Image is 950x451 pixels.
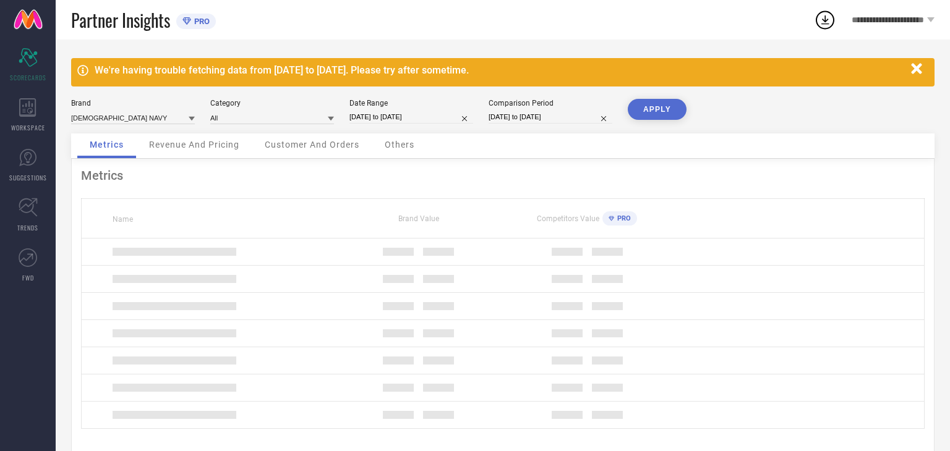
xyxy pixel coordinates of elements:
div: Date Range [349,99,473,107]
span: Name [113,215,133,224]
button: APPLY [628,99,687,120]
div: Metrics [81,168,925,183]
span: FWD [22,273,34,282]
span: Revenue And Pricing [149,140,239,150]
div: We're having trouble fetching data from [DATE] to [DATE]. Please try after sometime. [95,64,905,76]
span: Brand Value [398,214,439,223]
span: Metrics [90,140,124,150]
span: Partner Insights [71,7,170,33]
span: WORKSPACE [11,123,45,132]
span: TRENDS [17,223,38,232]
div: Brand [71,99,195,107]
span: PRO [614,214,631,222]
span: Others [385,140,414,150]
span: PRO [191,17,210,26]
span: SUGGESTIONS [9,173,47,182]
input: Select date range [349,111,473,124]
span: Competitors Value [537,214,599,223]
span: Customer And Orders [265,140,359,150]
div: Open download list [814,9,836,31]
input: Select comparison period [489,111,612,124]
div: Comparison Period [489,99,612,107]
div: Category [210,99,334,107]
span: SCORECARDS [10,73,46,82]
